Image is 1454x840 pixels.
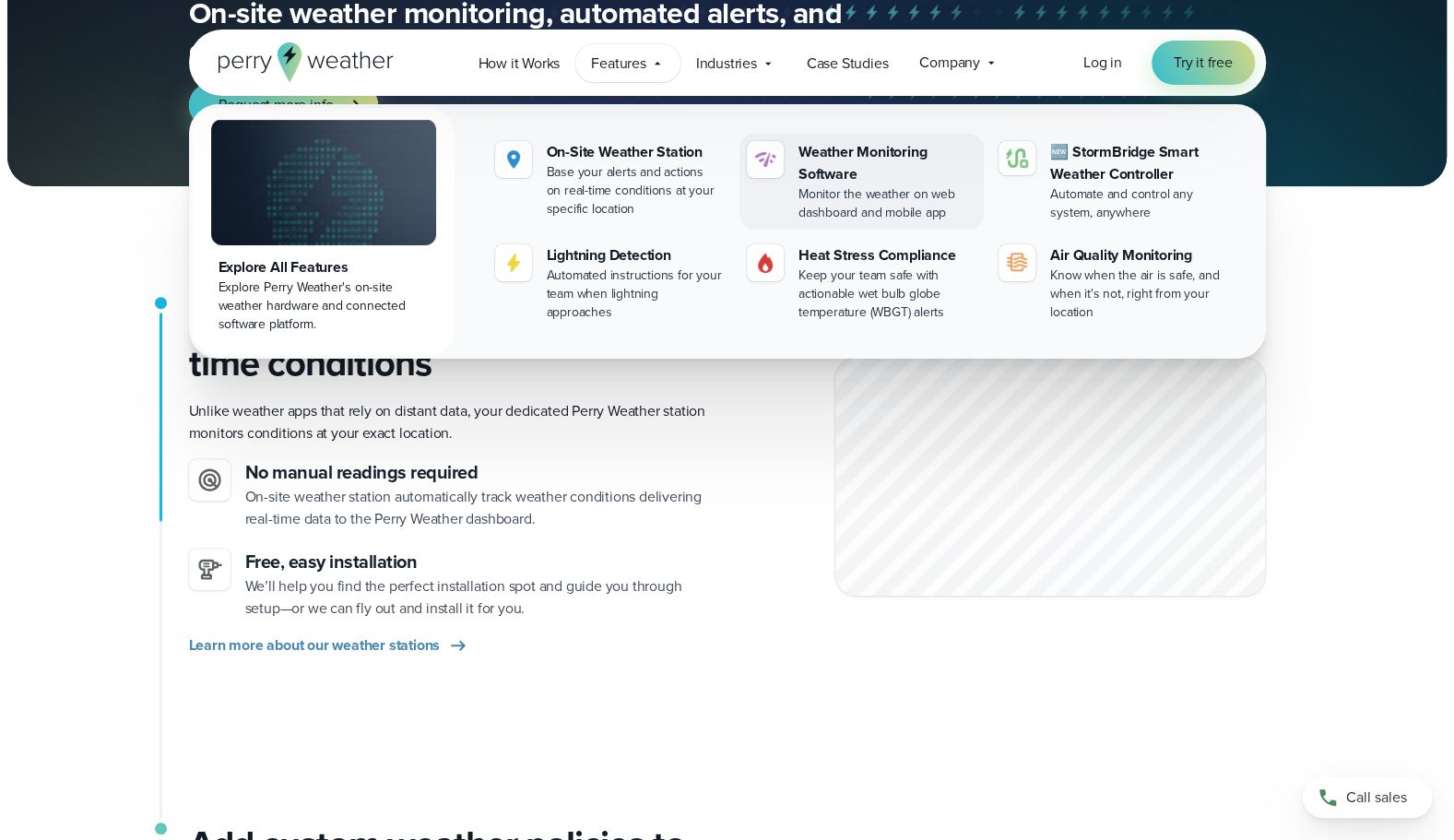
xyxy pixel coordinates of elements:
[245,486,713,530] p: On-site weather station automatically track weather conditions delivering real-time data to the P...
[479,53,561,75] span: How it Works
[424,28,748,72] span: all in one simple platform
[919,52,980,74] span: Company
[547,266,725,322] div: Automated instructions for your team when lightning approaches
[1050,266,1228,322] div: Know when the air is safe, and when it's not, right from your location
[189,297,713,385] h2: On-site stations capture real-time conditions
[189,634,441,657] span: Learn more about our weather stations
[798,185,976,222] div: Monitor the weather on web dashboard and mobile app
[245,459,713,486] h3: No manual readings required
[502,252,525,274] img: lightning-icon.svg
[591,53,645,75] span: Features
[193,108,455,355] a: Explore All Features Explore Perry Weather's on-site weather hardware and connected software plat...
[1050,185,1228,222] div: Automate and control any system, anywhere
[1152,41,1255,85] a: Try it free
[189,83,379,127] a: Request more info
[1303,777,1432,818] a: Call sales
[1083,52,1122,74] a: Log in
[696,53,757,75] span: Industries
[1346,787,1407,809] span: Call sales
[739,134,984,230] a: Weather Monitoring Software Monitor the weather on web dashboard and mobile app
[547,244,725,266] div: Lightning Detection
[1006,148,1028,168] img: stormbridge-icon-V6.svg
[189,634,470,657] a: Learn more about our weather stations
[1050,244,1228,266] div: Air Quality Monitoring
[754,252,776,274] img: perry weather heat
[488,237,732,329] a: Lightning Detection Automated instructions for your team when lightning approaches
[991,134,1235,230] a: 🆕 StormBridge Smart Weather Controller Automate and control any system, anywhere
[739,237,984,329] a: perry weather heat Heat Stress Compliance Keep your team safe with actionable wet bulb globe temp...
[807,53,889,75] span: Case Studies
[189,400,713,444] p: Unlike weather apps that rely on distant data, your dedicated Perry Weather station monitors cond...
[219,278,429,334] div: Explore Perry Weather's on-site weather hardware and connected software platform.
[754,148,776,171] img: software-icon.svg
[798,244,976,266] div: Heat Stress Compliance
[547,141,725,163] div: On-Site Weather Station
[798,141,976,185] div: Weather Monitoring Software
[488,134,732,226] a: perry weather location On-Site Weather Station Base your alerts and actions on real-time conditio...
[245,575,713,620] p: We’ll help you find the perfect installation spot and guide you through setup—or we can fly out a...
[991,237,1235,329] a: Air Quality Monitoring Know when the air is safe, and when it's not, right from your location
[1174,52,1233,74] span: Try it free
[502,148,525,171] img: perry weather location
[1050,141,1228,185] div: 🆕 StormBridge Smart Weather Controller
[1083,52,1122,73] span: Log in
[798,266,976,322] div: Keep your team safe with actionable wet bulb globe temperature (WBGT) alerts
[245,549,713,575] h3: Free, easy installation
[463,44,576,82] a: How it Works
[1006,252,1028,274] img: aqi-icon.svg
[547,163,725,219] div: Base your alerts and actions on real-time conditions at your specific location
[219,256,429,278] div: Explore All Features
[791,44,904,82] a: Case Studies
